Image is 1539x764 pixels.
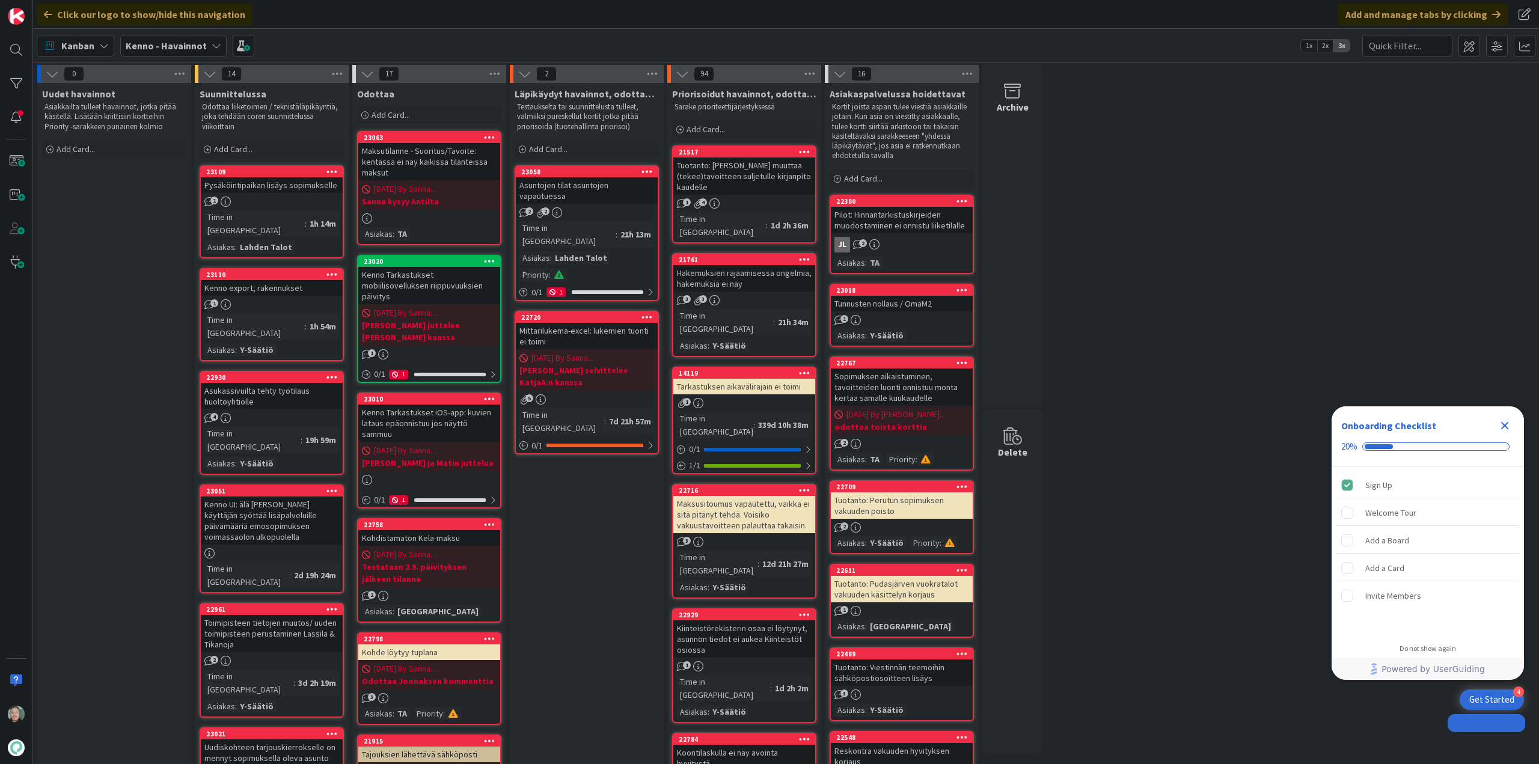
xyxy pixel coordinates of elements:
[516,177,658,204] div: Asuntojen tilat asuntojen vapautuessa
[836,566,973,575] div: 22611
[757,557,759,570] span: :
[358,132,500,143] div: 23063
[204,700,235,713] div: Asiakas
[358,519,500,530] div: 22758
[1336,500,1519,526] div: Welcome Tour is incomplete.
[368,349,376,357] span: 1
[689,459,700,472] span: 1 / 1
[358,634,500,660] div: 22798Kohde löytyy tuplana
[673,368,815,379] div: 14119
[867,453,883,466] div: TA
[679,255,815,264] div: 21761
[867,329,907,342] div: Y-Säätiö
[307,217,339,230] div: 1h 14m
[867,256,883,269] div: TA
[616,228,617,241] span: :
[1460,689,1524,710] div: Open Get Started checklist, remaining modules: 4
[201,615,343,652] div: Toimipisteen tietojen muutos/ uuden toimipisteen perustaminen Lassila & Tikanoja
[867,536,907,549] div: Y-Säätiö
[604,415,606,428] span: :
[201,167,343,193] div: 23109Pysäköintipaikan lisäys sopimukselle
[677,309,773,335] div: Time in [GEOGRAPHIC_DATA]
[307,320,339,333] div: 1h 54m
[766,219,768,232] span: :
[683,661,691,669] span: 1
[1336,582,1519,609] div: Invite Members is incomplete.
[831,659,973,686] div: Tuotanto: Viestinnän teemoihin sähköpostiosoitteen lisäys
[394,605,482,618] div: [GEOGRAPHIC_DATA]
[677,675,770,701] div: Time in [GEOGRAPHIC_DATA]
[886,453,916,466] div: Priority
[1341,441,1357,452] div: 20%
[1365,588,1421,603] div: Invite Members
[840,606,848,614] span: 1
[394,707,410,720] div: TA
[673,254,815,292] div: 21761Hakemuksien rajaamisessa ongelmia, hakemuksia ei näy
[531,352,593,364] span: [DATE] By Sanna...
[206,487,343,495] div: 23051
[831,358,973,368] div: 22767
[679,486,815,495] div: 22716
[673,610,815,620] div: 22929
[940,536,941,549] span: :
[525,207,533,215] span: 2
[830,284,974,347] a: 23018Tunnusten nollaus / OmaM2Asiakas:Y-Säätiö
[206,373,343,382] div: 22930
[672,367,816,474] a: 14119Tarkastuksen aikavälirajain ei toimiTime in [GEOGRAPHIC_DATA]:339d 10h 38m0/11/1
[831,237,973,252] div: JL
[358,267,500,304] div: Kenno Tarkastukset mobiilisovelluksen riippuvuuksien päivitys
[374,494,385,506] span: 0 / 1
[126,40,207,52] b: Kenno - Havainnot
[364,257,500,266] div: 23020
[673,610,815,658] div: 22929Kiinteistörekisterin osaa ei löytynyt, asunnon tiedot ei aukea Kiinteistöt osiossa
[206,270,343,279] div: 23110
[237,457,277,470] div: Y-Säätiö
[834,703,865,717] div: Asiakas
[1336,527,1519,554] div: Add a Board is incomplete.
[708,705,709,718] span: :
[867,703,907,717] div: Y-Säätiö
[683,295,691,303] span: 3
[374,548,436,561] span: [DATE] By Sanna...
[210,299,218,307] span: 1
[683,198,691,206] span: 1
[206,605,343,614] div: 22961
[865,329,867,342] span: :
[516,285,658,300] div: 0/11
[836,197,973,206] div: 22380
[677,212,766,239] div: Time in [GEOGRAPHIC_DATA]
[374,662,436,675] span: [DATE] By Sanna...
[201,372,343,409] div: 22930Asukassivuilta tehty työtilaus huoltoyhtiölle
[673,458,815,473] div: 1/1
[831,492,973,519] div: Tuotanto: Perutun sopimuksen vakuuden poisto
[516,167,658,204] div: 23058Asuntojen tilat asuntojen vapautuessa
[519,268,549,281] div: Priority
[755,418,812,432] div: 339d 10h 38m
[673,485,815,496] div: 22716
[846,408,945,421] span: [DATE] By [PERSON_NAME]...
[689,443,700,456] span: 0 / 1
[57,144,95,154] span: Add Card...
[831,481,973,492] div: 22709
[844,173,883,184] span: Add Card...
[393,227,394,240] span: :
[834,421,969,433] b: odottaa toista korttia
[201,280,343,296] div: Kenno export, rakennukset
[673,620,815,658] div: Kiinteistörekisterin osaa ei löytynyt, asunnon tiedot ei aukea Kiinteistöt osiossa
[201,729,343,739] div: 23021
[201,177,343,193] div: Pysäköintipaikan lisäys sopimukselle
[393,605,394,618] span: :
[542,207,549,215] span: 2
[831,196,973,233] div: 22380Pilot: Hinnantarkistuskirjeiden muodostaminen ei onnistu liiketilalle
[519,408,604,435] div: Time in [GEOGRAPHIC_DATA]
[708,339,709,352] span: :
[519,364,654,388] b: [PERSON_NAME] selvittelee KatjaA:n kanssa
[364,521,500,529] div: 22758
[368,591,376,599] span: 2
[414,707,443,720] div: Priority
[772,682,812,695] div: 1d 2h 2m
[831,368,973,406] div: Sopimuksen aikaistuminen, tavoitteiden luonti onnistuu monta kertaa samalle kuukaudelle
[531,439,543,452] span: 0 / 1
[1400,644,1456,653] div: Do not show again
[673,147,815,157] div: 21517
